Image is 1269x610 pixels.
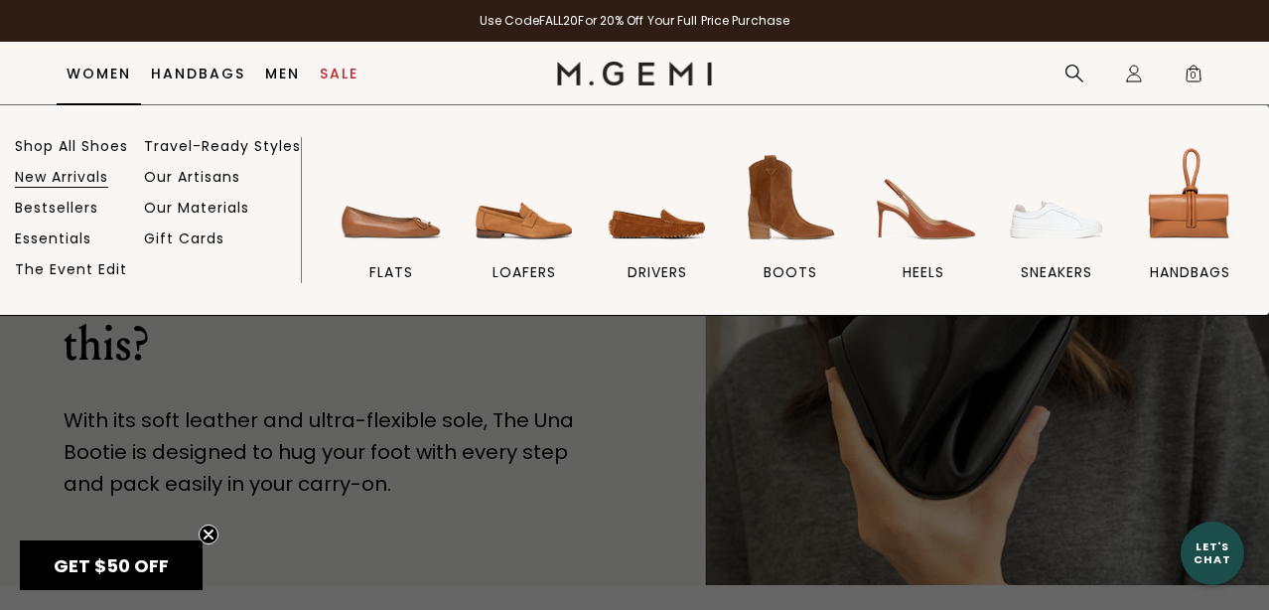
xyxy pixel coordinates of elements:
[144,229,224,247] a: Gift Cards
[628,263,687,281] span: drivers
[15,137,128,155] a: Shop All Shoes
[144,199,249,217] a: Our Materials
[764,263,817,281] span: BOOTS
[151,66,245,81] a: Handbags
[1150,263,1230,281] span: handbags
[557,62,713,85] img: M.Gemi
[144,168,240,186] a: Our Artisans
[327,142,455,315] a: flats
[336,142,447,253] img: flats
[726,142,854,315] a: BOOTS
[993,142,1121,315] a: sneakers
[539,12,579,29] strong: FALL20
[493,263,556,281] span: loafers
[15,199,98,217] a: Bestsellers
[67,66,131,81] a: Women
[860,142,988,315] a: heels
[144,137,301,155] a: Travel-Ready Styles
[1181,540,1244,565] div: Let's Chat
[199,525,218,544] button: Close teaser
[369,263,413,281] span: flats
[265,66,300,81] a: Men
[320,66,358,81] a: Sale
[868,142,979,253] img: heels
[1001,142,1112,253] img: sneakers
[1184,68,1203,87] span: 0
[602,142,713,253] img: drivers
[1021,263,1092,281] span: sneakers
[1134,142,1245,253] img: handbags
[1126,142,1254,315] a: handbags
[903,263,944,281] span: heels
[15,260,127,278] a: The Event Edit
[54,553,169,578] span: GET $50 OFF
[735,142,846,253] img: BOOTS
[460,142,588,315] a: loafers
[15,168,108,186] a: New Arrivals
[20,540,203,590] div: GET $50 OFFClose teaser
[15,229,91,247] a: Essentials
[593,142,721,315] a: drivers
[469,142,580,253] img: loafers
